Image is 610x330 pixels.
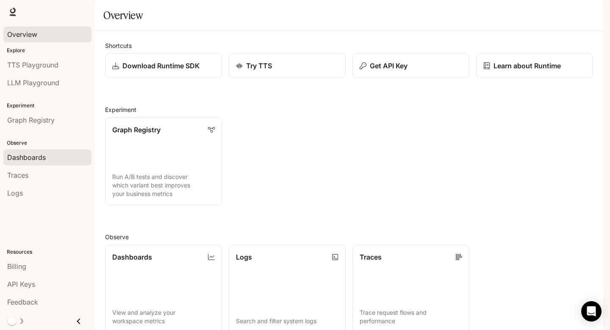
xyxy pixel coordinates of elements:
p: Run A/B tests and discover which variant best improves your business metrics [112,173,215,198]
div: Open Intercom Messenger [581,301,602,322]
h2: Shortcuts [105,41,593,50]
a: Learn about Runtime [476,53,593,78]
p: Learn about Runtime [494,61,561,71]
p: Logs [236,252,252,262]
button: Get API Key [352,53,469,78]
p: Trace request flows and performance [360,308,462,325]
p: Try TTS [246,61,272,71]
p: Download Runtime SDK [122,61,200,71]
h1: Overview [103,7,143,24]
p: Graph Registry [112,125,161,135]
p: Traces [360,252,382,262]
h2: Experiment [105,105,593,114]
p: Dashboards [112,252,152,262]
a: Try TTS [229,53,346,78]
a: Download Runtime SDK [105,53,222,78]
h2: Observe [105,232,593,241]
a: Graph RegistryRun A/B tests and discover which variant best improves your business metrics [105,117,222,205]
p: Get API Key [370,61,408,71]
p: Search and filter system logs [236,317,338,325]
p: View and analyze your workspace metrics [112,308,215,325]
